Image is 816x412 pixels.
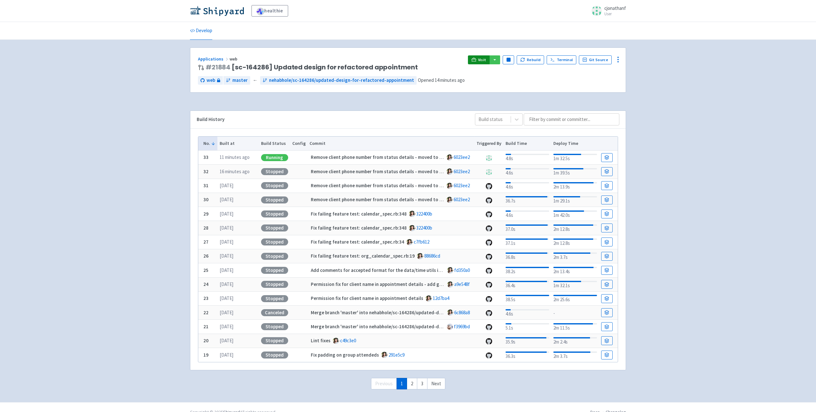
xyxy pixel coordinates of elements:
[397,378,407,390] a: 1
[414,239,429,245] a: c7fb612
[311,337,331,344] strong: Lint fixes
[311,295,423,301] strong: Permission fix for client name in appointment details
[553,167,597,177] div: 1m 39.5s
[506,209,549,219] div: 4.6s
[261,337,288,344] div: Stopped
[506,322,549,332] div: 5.1s
[206,63,230,72] a: #21884
[468,55,490,64] a: Visit
[261,267,288,274] div: Stopped
[503,55,514,64] button: Pause
[223,76,250,85] a: master
[601,210,613,218] a: Build Details
[203,323,208,330] b: 21
[311,239,404,245] strong: Fix failing feature test: calendar_spec.rb:34
[547,55,576,64] a: Terminal
[220,281,233,287] time: [DATE]
[203,168,208,174] b: 32
[220,295,233,301] time: [DATE]
[601,224,613,232] a: Build Details
[454,168,470,174] a: 6023ee2
[553,237,597,247] div: 2m 12.8s
[203,352,208,358] b: 19
[524,113,619,125] input: Filter by commit or committer...
[261,309,288,316] div: Canceled
[579,55,612,64] a: Git Source
[416,225,432,231] a: 322400b
[203,196,208,202] b: 30
[553,251,597,261] div: 2m 3.7s
[454,182,470,188] a: 6023ee2
[203,253,208,259] b: 26
[259,137,290,151] th: Build Status
[604,5,626,11] span: cjonathanf
[203,309,208,316] b: 22
[435,77,465,83] time: 14 minutes ago
[389,352,404,358] a: 291e5c9
[229,56,238,62] span: web
[261,196,288,203] div: Stopped
[553,181,597,191] div: 2m 13.9s
[506,294,549,303] div: 38.5s
[269,77,414,84] span: nehabhole/sc-164286/updated-design-for-refactored-appointment
[454,267,470,273] a: fd350a0
[427,378,445,390] a: Next
[433,295,449,301] a: 12d7ba4
[601,153,613,162] a: Build Details
[506,167,549,177] div: 4.6s
[203,295,208,301] b: 23
[253,77,258,84] span: ←
[261,295,288,302] div: Stopped
[197,116,465,123] div: Build History
[220,154,250,160] time: 11 minutes ago
[601,351,613,359] a: Build Details
[220,253,233,259] time: [DATE]
[601,238,613,246] a: Build Details
[220,168,250,174] time: 16 minutes ago
[601,336,613,345] a: Build Details
[454,281,470,287] a: a9e548f
[260,76,417,85] a: nehabhole/sc-164286/updated-design-for-refactored-appointment
[601,266,613,275] a: Build Details
[553,294,597,303] div: 2m 25.6s
[198,56,229,62] a: Applications
[506,153,549,162] div: 4.8s
[340,337,356,344] a: c49c3e0
[311,211,407,217] strong: Fix failing feature test: calendar_spec.rb:348
[478,57,486,62] span: Visit
[454,323,470,330] a: f3969bd
[553,195,597,205] div: 1m 29.1s
[601,167,613,176] a: Build Details
[220,225,233,231] time: [DATE]
[220,196,233,202] time: [DATE]
[311,352,379,358] strong: Fix padding on group attendeds
[203,239,208,245] b: 27
[506,181,549,191] div: 4.6s
[261,253,288,260] div: Stopped
[251,5,288,17] a: healthie
[551,137,599,151] th: Deploy Time
[311,323,514,330] strong: Merge branch 'master' into nehabhole/sc-164286/updated-design-for-refactored-appointment
[220,267,233,273] time: [DATE]
[553,223,597,233] div: 2m 12.8s
[261,281,288,288] div: Stopped
[506,308,549,318] div: 4.6s
[203,225,208,231] b: 28
[311,309,514,316] strong: Merge branch 'master' into nehabhole/sc-164286/updated-design-for-refactored-appointment
[407,378,417,390] a: 2
[506,223,549,233] div: 37.0s
[308,137,475,151] th: Commit
[220,239,233,245] time: [DATE]
[506,195,549,205] div: 36.7s
[261,224,288,231] div: Stopped
[553,350,597,360] div: 2m 3.7s
[601,322,613,331] a: Build Details
[506,266,549,275] div: 38.2s
[517,55,544,64] button: Rebuild
[311,196,495,202] strong: Remove client phone number from status details - moved to the client info card on top
[588,6,626,16] a: cjonathanf User
[311,225,407,231] strong: Fix failing feature test: calendar_spec.rb:348
[601,294,613,303] a: Build Details
[454,309,470,316] a: 6c868a8
[207,77,215,84] span: web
